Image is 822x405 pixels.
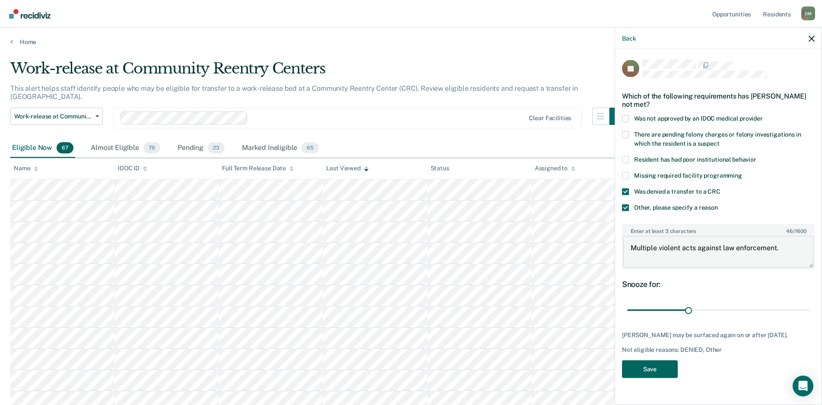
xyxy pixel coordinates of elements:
span: 65 [302,142,319,153]
p: This alert helps staff identify people who may be eligible for transfer to a work-release bed at ... [10,84,578,101]
span: Missing required facility programming [634,172,742,179]
div: Name [14,165,38,172]
div: [PERSON_NAME] may be surfaced again on or after [DATE]. [622,332,815,339]
div: Eligible Now [10,139,75,158]
div: Work-release at Community Reentry Centers [10,60,627,84]
img: Recidiviz [9,9,51,19]
div: Which of the following requirements has [PERSON_NAME] not met? [622,85,815,115]
span: 46 [786,228,793,234]
span: Resident has had poor institutional behavior [634,156,756,163]
div: Clear facilities [529,115,571,122]
span: Work-release at Community Reentry Centers [14,113,92,120]
div: Assigned to [535,165,575,172]
div: Snooze for: [622,279,815,289]
label: Enter at least 3 characters [623,224,814,234]
div: Open Intercom Messenger [793,376,813,396]
a: Home [10,38,812,46]
div: Not eligible reasons: DENIED, Other [622,346,815,353]
div: Full Term Release Date [222,165,294,172]
span: Was denied a transfer to a CRC [634,188,720,195]
span: Was not approved by an IDOC medical provider [634,115,763,121]
div: Last Viewed [326,165,368,172]
span: Other, please specify a reason [634,204,718,210]
button: Back [622,35,636,42]
button: Save [622,360,678,378]
span: 23 [208,142,225,153]
div: Almost Eligible [89,139,162,158]
button: Profile dropdown button [801,6,815,20]
div: D M [801,6,815,20]
div: Pending [176,139,226,158]
span: 67 [57,142,73,153]
div: Marked Ineligible [240,139,321,158]
div: IDOC ID [118,165,147,172]
div: Status [431,165,449,172]
textarea: Multiple violent acts against law enforcement. [623,236,814,268]
span: There are pending felony charges or felony investigations in which the resident is a suspect [634,131,801,147]
span: 79 [143,142,160,153]
span: / 1600 [786,228,806,234]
